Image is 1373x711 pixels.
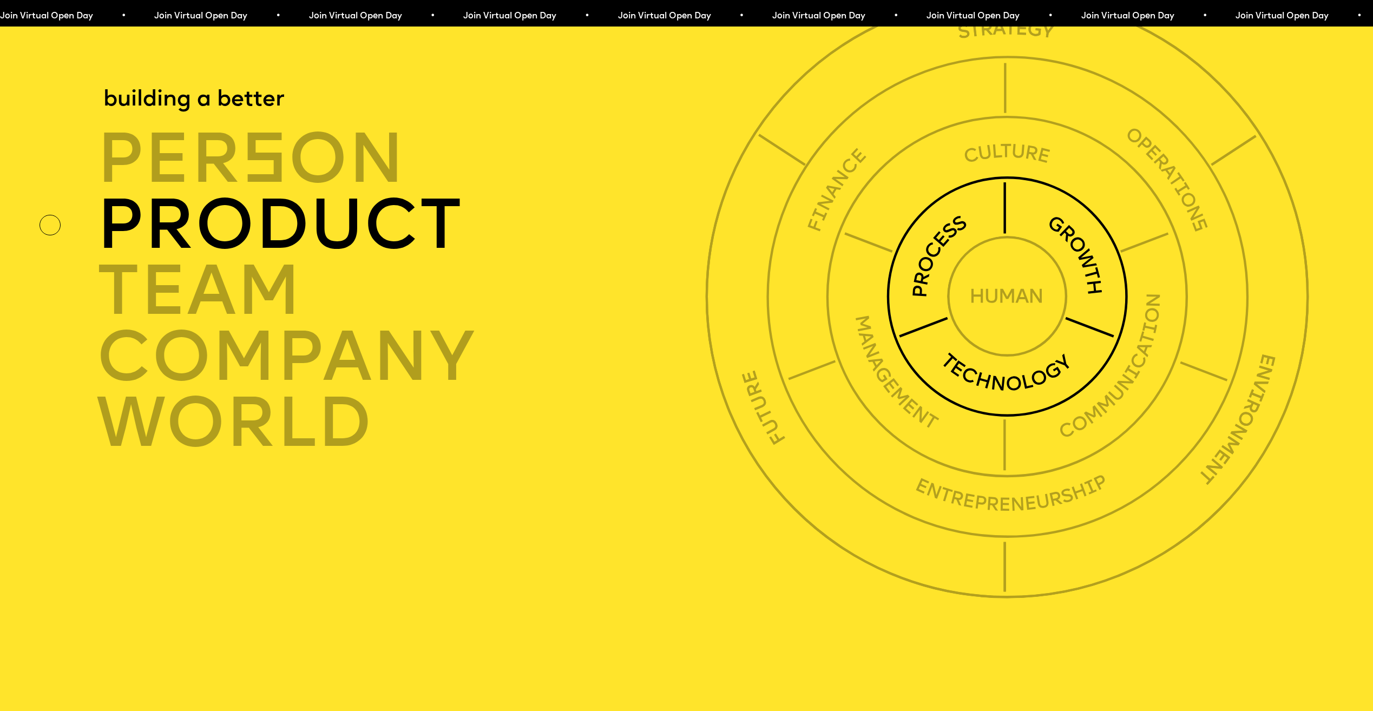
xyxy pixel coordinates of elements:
span: s [241,129,288,200]
span: • [738,12,743,21]
span: • [121,12,126,21]
span: • [275,12,280,21]
div: world [96,391,714,457]
span: • [584,12,589,21]
div: product [96,193,714,259]
div: TEAM [96,259,714,325]
div: per on [96,127,714,193]
span: • [1356,12,1361,21]
span: • [430,12,435,21]
div: company [96,325,714,391]
span: • [1202,12,1207,21]
span: • [893,12,898,21]
span: • [1047,12,1052,21]
div: building a better [103,85,285,116]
